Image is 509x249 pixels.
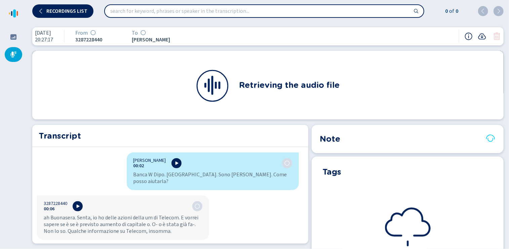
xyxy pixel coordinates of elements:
[5,47,22,62] div: Recordings
[132,30,138,36] span: To
[141,30,146,36] div: Sentiment analysis in progress...
[5,30,22,44] div: Dashboard
[44,206,54,212] button: 00:06
[35,37,53,43] span: 20:27:17
[44,214,202,235] div: ah Buonasera. Senta, io ho delle azioni della um di Telecom. E vorrei sapere se è se è previsto a...
[284,161,290,166] svg: icon-emoji-silent
[493,32,501,40] svg: trash-fill
[414,8,419,14] svg: search
[10,34,17,40] svg: dashboard-filled
[496,8,501,14] svg: chevron-right
[35,30,53,36] span: [DATE]
[32,4,93,18] button: Recordings list
[38,8,44,14] svg: chevron-left
[478,32,486,40] button: Recording download
[239,79,340,91] h2: Retrieving the audio file
[195,204,200,209] svg: icon-emoji-silent
[284,161,290,166] div: Analysis in progress
[493,32,501,40] button: Conversation can't be deleted. Sentiment analysis in progress.
[90,30,96,36] div: Sentiment analysis in progress...
[320,133,340,145] h2: Note
[494,6,504,16] button: next (ENTER)
[132,37,172,43] span: [PERSON_NAME]
[174,161,179,166] svg: play
[44,201,67,206] span: 3287228440
[444,7,448,15] span: 0
[75,37,116,43] span: 3287228440
[75,204,80,209] svg: play
[448,7,455,15] span: of
[90,30,96,35] svg: icon-emoji-silent
[75,30,88,36] span: From
[39,130,302,142] h2: Transcript
[141,30,146,35] svg: icon-emoji-silent
[465,32,473,40] svg: info-circle
[195,204,200,209] div: Analysis in progress
[478,32,486,40] svg: cloud-arrow-down-fill
[133,163,144,169] button: 00:02
[133,158,166,163] span: [PERSON_NAME]
[480,8,486,14] svg: chevron-left
[10,51,17,58] svg: mic-fill
[46,8,87,14] span: Recordings list
[133,171,292,185] div: Banca W Dipo. [GEOGRAPHIC_DATA]. Sono [PERSON_NAME]. Come posso aiutarla?
[465,32,473,40] button: Recording information
[455,7,459,15] span: 0
[322,166,341,177] h2: Tags
[478,6,488,16] button: previous (shift + ENTER)
[105,5,424,17] input: search for keyword, phrases or speaker in the transcription...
